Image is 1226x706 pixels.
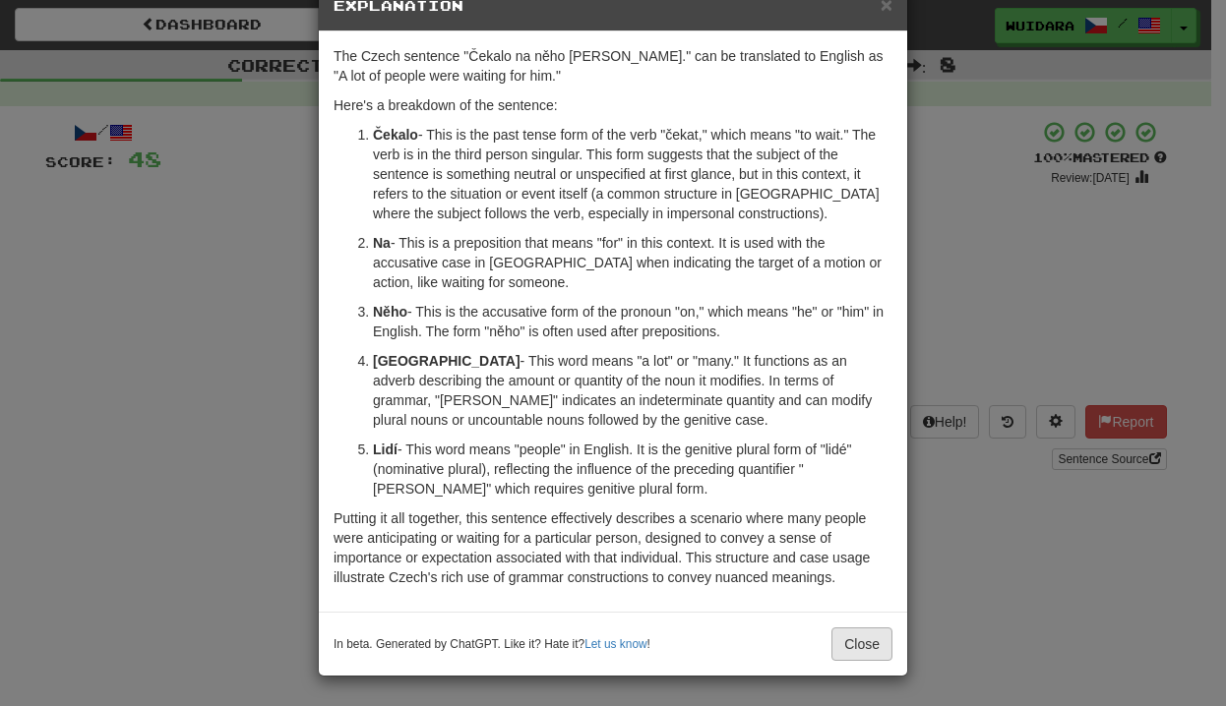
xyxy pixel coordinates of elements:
[373,441,398,457] strong: Lidí
[373,351,892,430] p: - This word means "a lot" or "many." It functions as an adverb describing the amount or quantity ...
[334,508,892,587] p: Putting it all together, this sentence effectively describes a scenario where many people were an...
[373,440,892,499] p: - This word means "people" in English. It is the genitive plural form of "lidé" (nominative plura...
[373,127,418,143] strong: Čekalo
[373,125,892,223] p: - This is the past tense form of the verb "čekat," which means "to wait." The verb is in the thir...
[334,46,892,86] p: The Czech sentence "Čekalo na něho [PERSON_NAME]." can be translated to English as "A lot of peop...
[373,353,521,369] strong: [GEOGRAPHIC_DATA]
[373,304,407,320] strong: Něho
[373,302,892,341] p: - This is the accusative form of the pronoun "on," which means "he" or "him" in English. The form...
[373,235,391,251] strong: Na
[334,95,892,115] p: Here's a breakdown of the sentence:
[334,636,650,653] small: In beta. Generated by ChatGPT. Like it? Hate it? !
[373,233,892,292] p: - This is a preposition that means "for" in this context. It is used with the accusative case in ...
[584,637,646,651] a: Let us know
[831,627,892,661] button: Close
